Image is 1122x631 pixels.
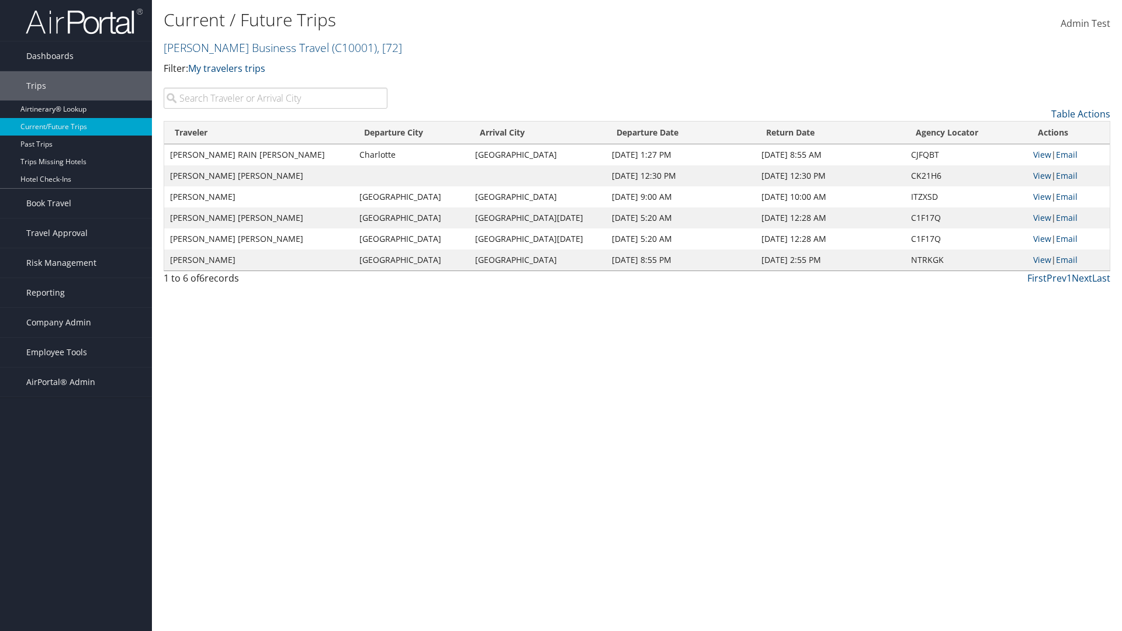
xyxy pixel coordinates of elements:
span: Company Admin [26,308,91,337]
a: Email [1056,170,1078,181]
th: Agency Locator: activate to sort column ascending [905,122,1027,144]
h1: Current / Future Trips [164,8,795,32]
td: C1F17Q [905,228,1027,249]
td: [PERSON_NAME] [PERSON_NAME] [164,207,354,228]
td: Charlotte [354,144,469,165]
td: [GEOGRAPHIC_DATA] [469,186,605,207]
a: Email [1056,254,1078,265]
span: Book Travel [26,189,71,218]
td: [DATE] 8:55 AM [756,144,905,165]
a: Last [1092,272,1110,285]
td: [GEOGRAPHIC_DATA] [469,144,605,165]
td: [PERSON_NAME] [164,186,354,207]
a: First [1027,272,1047,285]
td: [DATE] 12:30 PM [756,165,905,186]
td: [DATE] 12:28 AM [756,207,905,228]
td: [GEOGRAPHIC_DATA] [354,228,469,249]
td: [GEOGRAPHIC_DATA] [469,249,605,271]
td: [GEOGRAPHIC_DATA][DATE] [469,207,605,228]
td: [PERSON_NAME] RAIN [PERSON_NAME] [164,144,354,165]
a: Table Actions [1051,108,1110,120]
a: View [1033,191,1051,202]
td: [DATE] 8:55 PM [606,249,756,271]
span: ( C10001 ) [332,40,377,56]
td: | [1027,165,1110,186]
a: Admin Test [1061,6,1110,42]
td: | [1027,228,1110,249]
span: Employee Tools [26,338,87,367]
td: CJFQBT [905,144,1027,165]
th: Return Date: activate to sort column ascending [756,122,905,144]
td: C1F17Q [905,207,1027,228]
td: [PERSON_NAME] [PERSON_NAME] [164,228,354,249]
span: Reporting [26,278,65,307]
td: [GEOGRAPHIC_DATA][DATE] [469,228,605,249]
td: [GEOGRAPHIC_DATA] [354,249,469,271]
td: ITZXSD [905,186,1027,207]
span: Risk Management [26,248,96,278]
td: | [1027,144,1110,165]
a: Email [1056,191,1078,202]
td: [DATE] 12:28 AM [756,228,905,249]
input: Search Traveler or Arrival City [164,88,387,109]
th: Actions [1027,122,1110,144]
a: View [1033,212,1051,223]
a: View [1033,254,1051,265]
td: CK21H6 [905,165,1027,186]
p: Filter: [164,61,795,77]
span: AirPortal® Admin [26,367,95,397]
td: [DATE] 5:20 AM [606,207,756,228]
th: Traveler: activate to sort column ascending [164,122,354,144]
a: View [1033,149,1051,160]
td: [GEOGRAPHIC_DATA] [354,207,469,228]
th: Arrival City: activate to sort column ascending [469,122,605,144]
a: Email [1056,212,1078,223]
td: | [1027,186,1110,207]
td: [PERSON_NAME] [164,249,354,271]
span: Trips [26,71,46,100]
a: [PERSON_NAME] Business Travel [164,40,402,56]
td: [PERSON_NAME] [PERSON_NAME] [164,165,354,186]
td: [DATE] 5:20 AM [606,228,756,249]
th: Departure Date: activate to sort column descending [606,122,756,144]
th: Departure City: activate to sort column ascending [354,122,469,144]
td: [DATE] 10:00 AM [756,186,905,207]
td: [GEOGRAPHIC_DATA] [354,186,469,207]
td: [DATE] 1:27 PM [606,144,756,165]
img: airportal-logo.png [26,8,143,35]
a: Prev [1047,272,1066,285]
td: [DATE] 2:55 PM [756,249,905,271]
td: NTRKGK [905,249,1027,271]
span: , [ 72 ] [377,40,402,56]
div: 1 to 6 of records [164,271,387,291]
td: | [1027,249,1110,271]
a: View [1033,170,1051,181]
a: Next [1072,272,1092,285]
span: Dashboards [26,41,74,71]
span: Travel Approval [26,219,88,248]
a: View [1033,233,1051,244]
a: My travelers trips [188,62,265,75]
td: [DATE] 12:30 PM [606,165,756,186]
span: Admin Test [1061,17,1110,30]
a: Email [1056,233,1078,244]
a: Email [1056,149,1078,160]
span: 6 [199,272,205,285]
a: 1 [1066,272,1072,285]
td: | [1027,207,1110,228]
td: [DATE] 9:00 AM [606,186,756,207]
